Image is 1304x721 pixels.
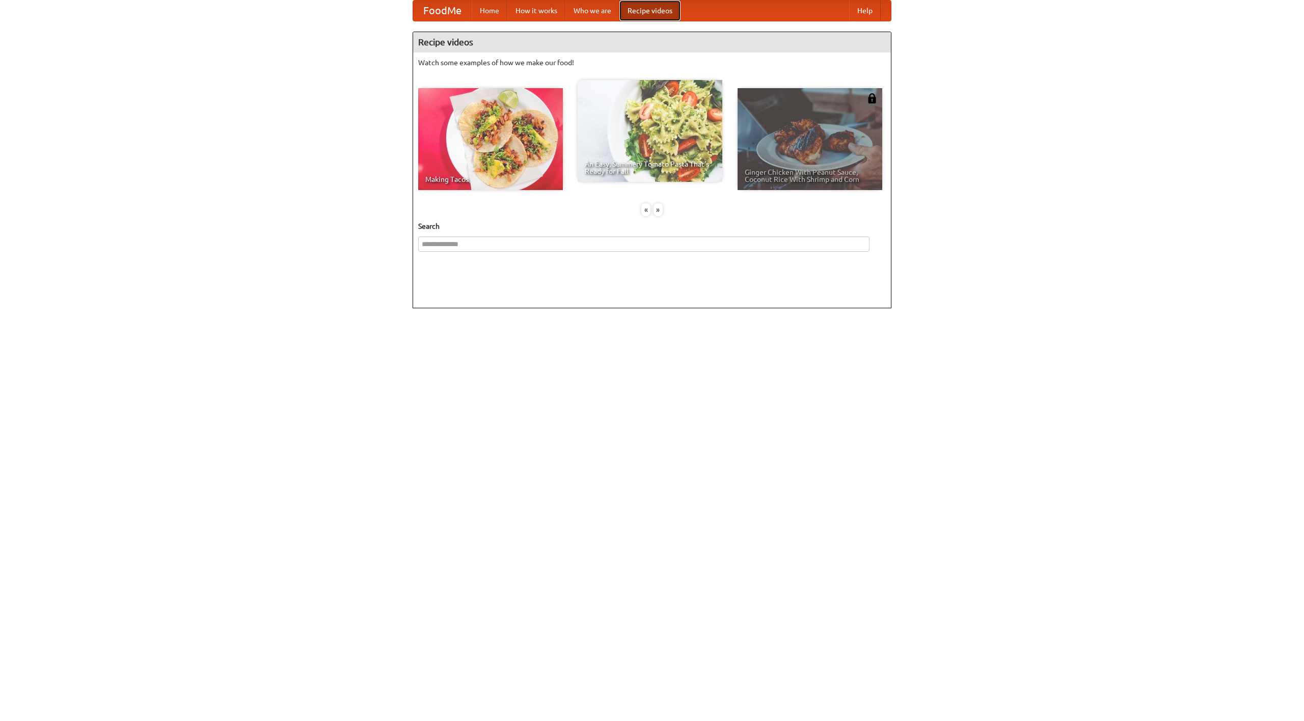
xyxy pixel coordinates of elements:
h4: Recipe videos [413,32,891,52]
a: Who we are [565,1,619,21]
div: « [641,203,650,216]
span: An Easy, Summery Tomato Pasta That's Ready for Fall [585,161,715,175]
a: Recipe videos [619,1,681,21]
a: FoodMe [413,1,472,21]
a: An Easy, Summery Tomato Pasta That's Ready for Fall [578,80,722,182]
a: Home [472,1,507,21]
a: Help [849,1,881,21]
a: Making Tacos [418,88,563,190]
a: How it works [507,1,565,21]
span: Making Tacos [425,176,556,183]
h5: Search [418,221,886,231]
div: » [654,203,663,216]
img: 483408.png [867,93,877,103]
p: Watch some examples of how we make our food! [418,58,886,68]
